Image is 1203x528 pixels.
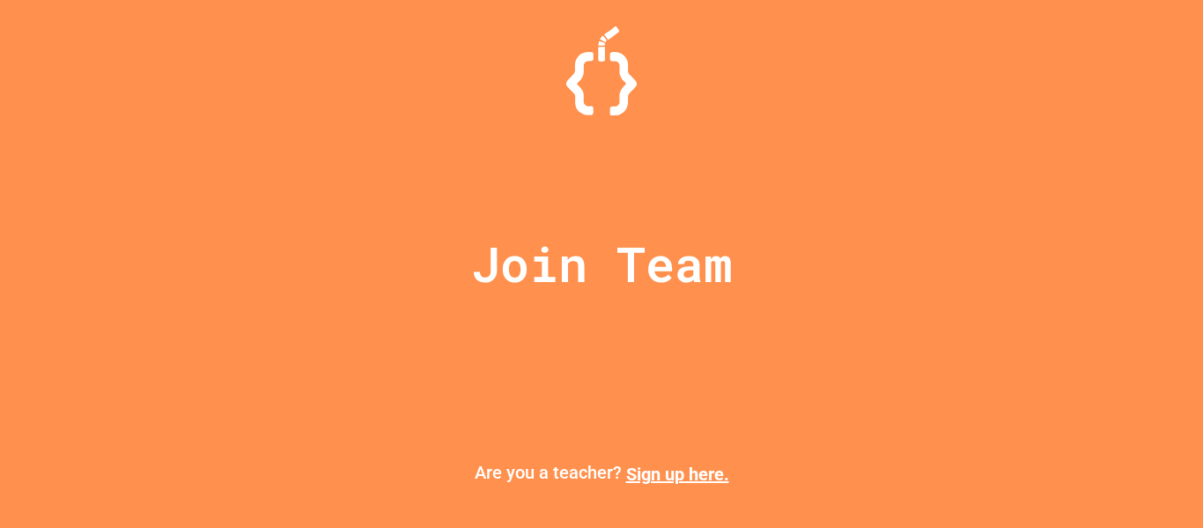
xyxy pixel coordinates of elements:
[1057,381,1185,456] iframe: chat widget
[566,26,637,115] img: Logo.svg
[14,459,1189,487] p: Are you a teacher?
[471,227,733,301] p: Join Team
[626,464,729,485] a: Sign up here.
[1129,457,1185,510] iframe: chat widget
